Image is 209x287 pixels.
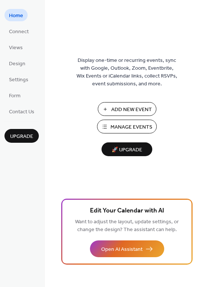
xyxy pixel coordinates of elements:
[4,9,28,21] a: Home
[9,60,25,68] span: Design
[9,76,28,84] span: Settings
[90,206,164,216] span: Edit Your Calendar with AI
[77,57,177,88] span: Display one-time or recurring events, sync with Google, Outlook, Zoom, Eventbrite, Wix Events or ...
[106,145,148,155] span: 🚀 Upgrade
[4,41,27,53] a: Views
[4,73,33,85] a: Settings
[111,106,152,114] span: Add New Event
[4,105,39,117] a: Contact Us
[4,25,33,37] a: Connect
[97,120,157,133] button: Manage Events
[10,133,33,141] span: Upgrade
[4,57,30,69] a: Design
[9,28,29,36] span: Connect
[9,92,21,100] span: Form
[110,123,152,131] span: Manage Events
[90,240,164,257] button: Open AI Assistant
[101,246,143,253] span: Open AI Assistant
[9,44,23,52] span: Views
[75,217,179,235] span: Want to adjust the layout, update settings, or change the design? The assistant can help.
[98,102,156,116] button: Add New Event
[102,142,152,156] button: 🚀 Upgrade
[4,89,25,101] a: Form
[9,12,23,20] span: Home
[4,129,39,143] button: Upgrade
[9,108,34,116] span: Contact Us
